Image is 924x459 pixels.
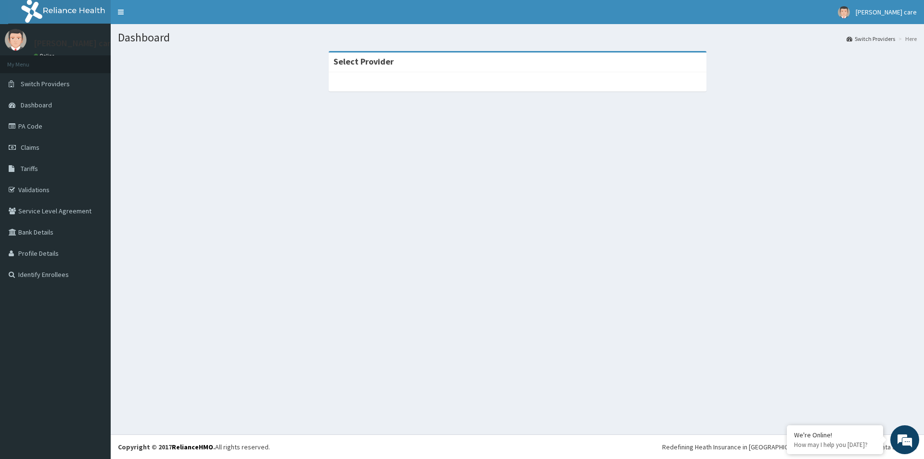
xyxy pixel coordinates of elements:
[5,29,26,51] img: User Image
[334,56,394,67] strong: Select Provider
[118,443,215,451] strong: Copyright © 2017 .
[21,79,70,88] span: Switch Providers
[21,164,38,173] span: Tariffs
[794,441,876,449] p: How may I help you today?
[118,31,917,44] h1: Dashboard
[662,442,917,452] div: Redefining Heath Insurance in [GEOGRAPHIC_DATA] using Telemedicine and Data Science!
[896,35,917,43] li: Here
[34,52,57,59] a: Online
[34,39,115,48] p: [PERSON_NAME] care
[838,6,850,18] img: User Image
[794,431,876,439] div: We're Online!
[21,101,52,109] span: Dashboard
[847,35,895,43] a: Switch Providers
[856,8,917,16] span: [PERSON_NAME] care
[172,443,213,451] a: RelianceHMO
[21,143,39,152] span: Claims
[111,434,924,459] footer: All rights reserved.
